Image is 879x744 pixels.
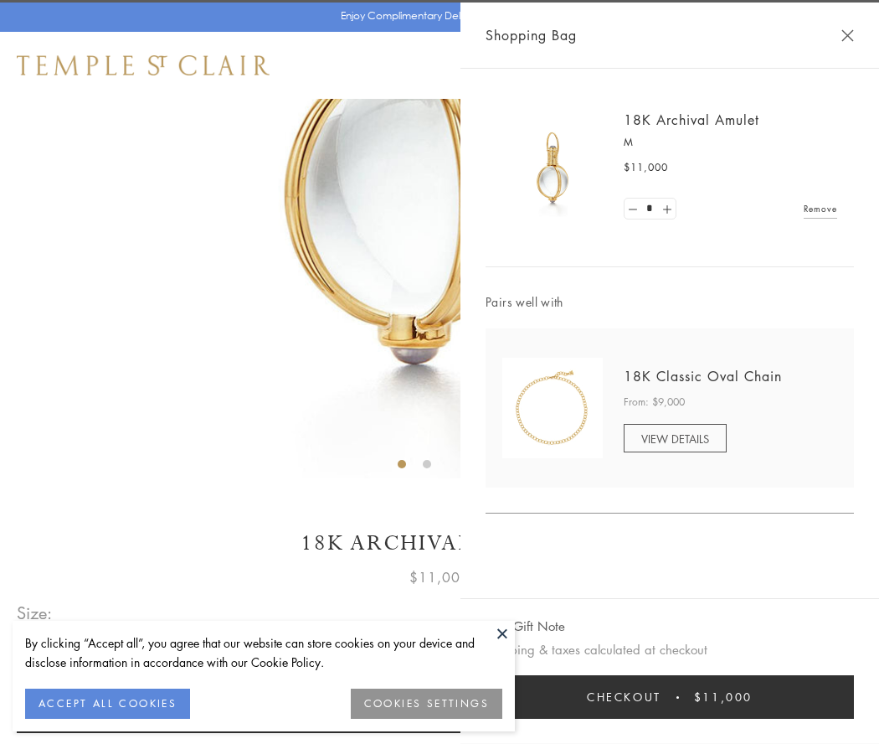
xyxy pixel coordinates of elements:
[17,599,54,627] span: Size:
[486,675,854,719] button: Checkout $11,000
[587,688,661,706] span: Checkout
[486,616,565,637] button: Add Gift Note
[25,633,502,672] div: By clicking “Accept all”, you agree that our website can store cookies on your device and disclos...
[658,199,675,220] a: Set quantity to 2
[625,199,641,220] a: Set quantity to 0
[624,394,685,411] span: From: $9,000
[624,159,668,176] span: $11,000
[502,358,603,458] img: N88865-OV18
[17,55,270,75] img: Temple St. Clair
[624,367,782,385] a: 18K Classic Oval Chain
[486,24,577,46] span: Shopping Bag
[624,424,727,452] a: VIEW DETAILS
[486,639,854,660] p: Shipping & taxes calculated at checkout
[694,688,753,706] span: $11,000
[624,134,837,151] p: M
[341,8,531,24] p: Enjoy Complimentary Delivery & Returns
[351,689,502,719] button: COOKIES SETTINGS
[17,529,862,558] h1: 18K Archival Amulet
[486,292,854,312] span: Pairs well with
[409,566,470,588] span: $11,000
[624,111,759,129] a: 18K Archival Amulet
[25,689,190,719] button: ACCEPT ALL COOKIES
[841,29,854,42] button: Close Shopping Bag
[804,199,837,218] a: Remove
[502,117,603,218] img: 18K Archival Amulet
[641,431,709,447] span: VIEW DETAILS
